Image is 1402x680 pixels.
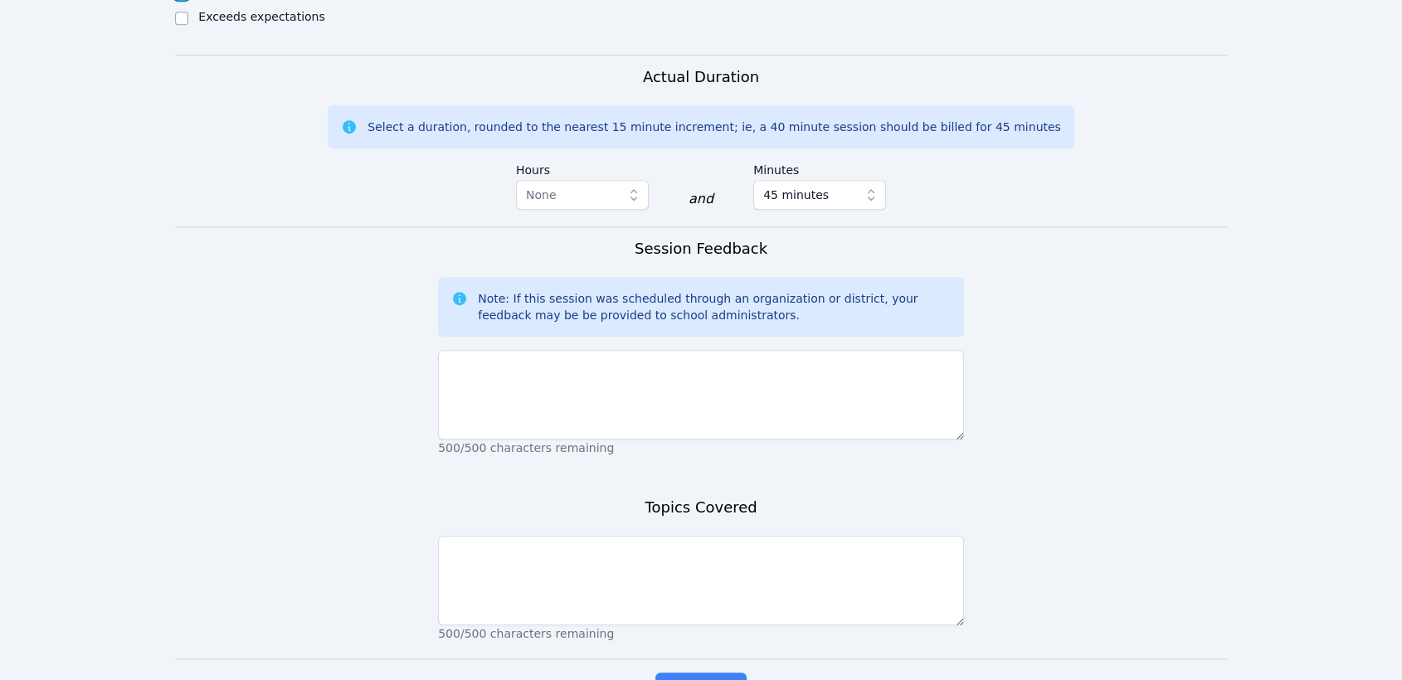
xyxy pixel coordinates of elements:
button: None [516,180,649,210]
p: 500/500 characters remaining [438,625,964,642]
h3: Actual Duration [643,66,759,89]
button: 45 minutes [753,180,886,210]
span: None [526,188,557,202]
p: 500/500 characters remaining [438,440,964,456]
span: 45 minutes [763,185,829,205]
h3: Session Feedback [635,237,767,260]
div: Select a duration, rounded to the nearest 15 minute increment; ie, a 40 minute session should be ... [368,119,1060,135]
div: Note: If this session was scheduled through an organization or district, your feedback may be be ... [478,290,951,323]
label: Minutes [753,155,886,180]
label: Exceeds expectations [198,10,324,23]
h3: Topics Covered [645,496,757,519]
div: and [689,189,713,209]
label: Hours [516,155,649,180]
